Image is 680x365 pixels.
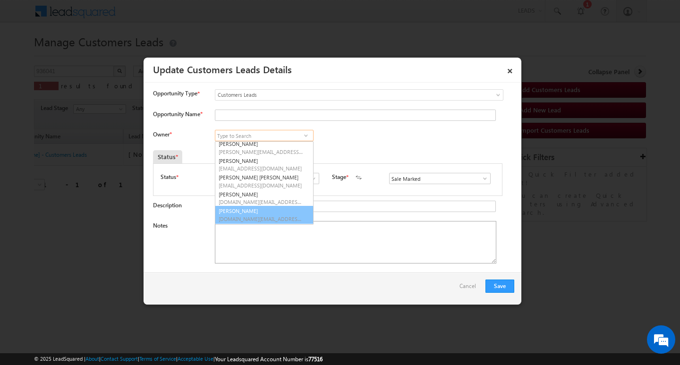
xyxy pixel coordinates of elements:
[16,50,40,62] img: d_60004797649_company_0_60004797649
[389,173,491,184] input: Type to Search
[308,356,323,363] span: 77516
[138,291,171,304] em: Submit
[215,130,314,141] input: Type to Search
[219,165,304,172] span: [EMAIL_ADDRESS][DOMAIN_NAME]
[502,61,518,77] a: ×
[219,182,304,189] span: [EMAIL_ADDRESS][DOMAIN_NAME]
[139,356,176,362] a: Terms of Service
[153,62,292,76] a: Update Customers Leads Details
[215,89,503,101] a: Customers Leads
[153,150,182,163] div: Status
[300,131,312,140] a: Show All Items
[49,50,159,62] div: Leave a message
[101,356,138,362] a: Contact Support
[219,148,304,155] span: [PERSON_NAME][EMAIL_ADDRESS][DOMAIN_NAME]
[219,215,304,222] span: [DOMAIN_NAME][EMAIL_ADDRESS][DOMAIN_NAME]
[215,173,313,190] a: [PERSON_NAME] [PERSON_NAME]
[485,280,514,293] button: Save
[219,198,304,205] span: [DOMAIN_NAME][EMAIL_ADDRESS][DOMAIN_NAME]
[459,280,481,297] a: Cancel
[153,110,202,118] label: Opportunity Name
[215,190,313,207] a: [PERSON_NAME]
[12,87,172,283] textarea: Type your message and click 'Submit'
[153,131,171,138] label: Owner
[153,222,168,229] label: Notes
[85,356,99,362] a: About
[34,355,323,364] span: © 2025 LeadSquared | | | | |
[215,156,313,173] a: [PERSON_NAME]
[215,206,314,224] a: [PERSON_NAME]
[153,89,197,98] span: Opportunity Type
[305,174,317,183] a: Show All Items
[161,173,176,181] label: Status
[178,356,213,362] a: Acceptable Use
[476,174,488,183] a: Show All Items
[215,356,323,363] span: Your Leadsquared Account Number is
[153,202,182,209] label: Description
[332,173,346,181] label: Stage
[215,139,313,156] a: [PERSON_NAME]
[215,223,313,240] a: [PERSON_NAME]
[155,5,178,27] div: Minimize live chat window
[215,91,465,99] span: Customers Leads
